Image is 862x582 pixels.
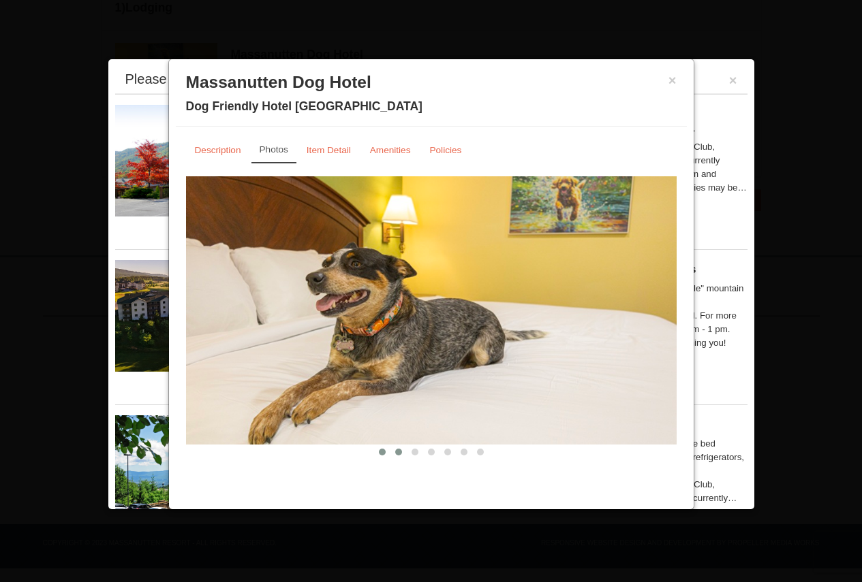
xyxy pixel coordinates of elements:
button: × [729,74,737,87]
small: Description [195,145,241,155]
img: 18876286-333-e32e5594.jpg [186,176,677,444]
h4: Dog Friendly Hotel [GEOGRAPHIC_DATA] [186,99,677,113]
small: Photos [260,144,288,155]
a: Amenities [361,137,420,163]
a: Item Detail [298,137,360,163]
button: × [668,74,677,87]
small: Item Detail [307,145,351,155]
a: Description [186,137,250,163]
small: Policies [429,145,461,155]
img: 19219026-1-e3b4ac8e.jpg [115,415,320,527]
img: 19218983-1-9b289e55.jpg [115,105,320,216]
div: Please make your package selection: [125,72,351,86]
a: Policies [420,137,470,163]
small: Amenities [370,145,411,155]
a: Photos [251,137,296,163]
img: 19219041-4-ec11c166.jpg [115,260,320,372]
h3: Massanutten Dog Hotel [186,72,677,93]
